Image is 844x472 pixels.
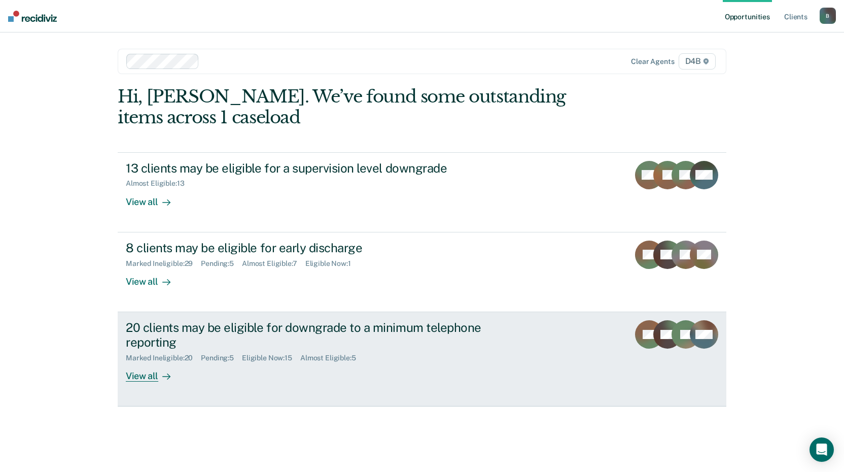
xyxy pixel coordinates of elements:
div: Almost Eligible : 5 [300,354,364,362]
div: Almost Eligible : 7 [242,259,305,268]
div: View all [126,362,183,382]
img: Recidiviz [8,11,57,22]
a: 13 clients may be eligible for a supervision level downgradeAlmost Eligible:13View all [118,152,726,232]
div: 8 clients may be eligible for early discharge [126,241,482,255]
button: B [820,8,836,24]
div: Pending : 5 [201,259,242,268]
a: 20 clients may be eligible for downgrade to a minimum telephone reportingMarked Ineligible:20Pend... [118,312,726,407]
div: Almost Eligible : 13 [126,179,193,188]
div: Open Intercom Messenger [810,437,834,462]
div: View all [126,267,183,287]
div: Hi, [PERSON_NAME]. We’ve found some outstanding items across 1 caseload [118,86,605,128]
div: Clear agents [631,57,674,66]
div: View all [126,188,183,208]
div: Eligible Now : 15 [242,354,300,362]
div: Marked Ineligible : 20 [126,354,201,362]
div: Marked Ineligible : 29 [126,259,201,268]
div: 13 clients may be eligible for a supervision level downgrade [126,161,482,176]
a: 8 clients may be eligible for early dischargeMarked Ineligible:29Pending:5Almost Eligible:7Eligib... [118,232,726,312]
div: Pending : 5 [201,354,242,362]
div: Eligible Now : 1 [305,259,359,268]
span: D4B [679,53,716,70]
div: 20 clients may be eligible for downgrade to a minimum telephone reporting [126,320,482,350]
